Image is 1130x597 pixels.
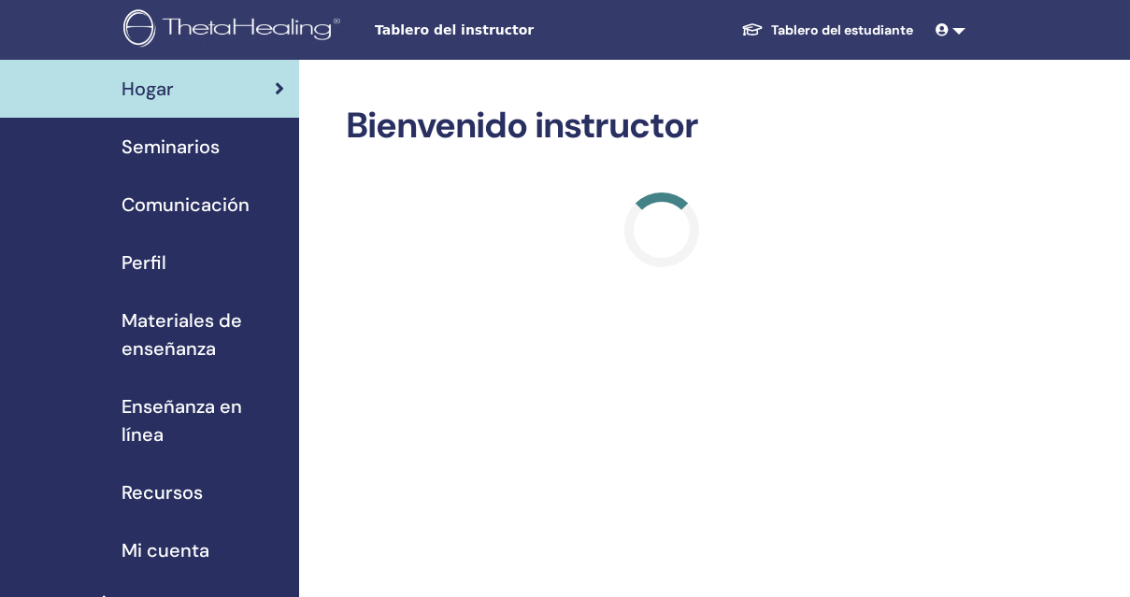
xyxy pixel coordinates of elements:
[122,306,284,362] span: Materiales de enseñanza
[375,21,655,40] span: Tablero del instructor
[122,191,250,219] span: Comunicación
[122,478,203,506] span: Recursos
[741,21,764,37] img: graduation-cap-white.svg
[122,133,220,161] span: Seminarios
[123,9,347,51] img: logo.png
[122,536,209,564] span: Mi cuenta
[122,249,166,277] span: Perfil
[122,392,284,448] span: Enseñanza en línea
[346,105,979,148] h2: Bienvenido instructor
[122,75,174,103] span: Hogar
[726,13,928,48] a: Tablero del estudiante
